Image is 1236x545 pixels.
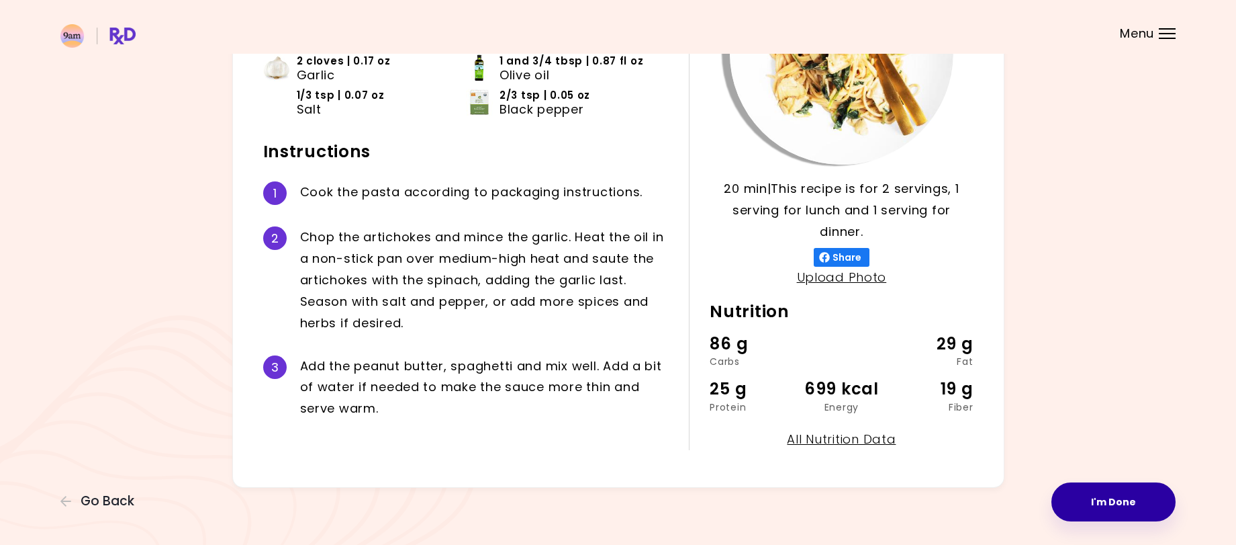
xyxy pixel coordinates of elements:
div: Energy [798,403,886,412]
span: Olive oil [500,68,549,83]
span: 2/3 tsp | 0.05 oz [500,88,590,103]
div: C o o k t h e p a s t a a c c o r d i n g t o p a c k a g i n g i n s t r u c t i o n s . [300,181,669,205]
div: 25 g [710,376,798,402]
div: Protein [710,403,798,412]
span: Salt [297,102,322,117]
h2: Nutrition [710,301,973,323]
a: Upload Photo [797,269,887,286]
img: RxDiet [60,24,136,48]
div: 2 [263,226,287,250]
span: 1/3 tsp | 0.07 oz [297,88,385,103]
h2: Instructions [263,141,669,163]
div: Fiber [886,403,973,412]
div: Fat [886,357,973,366]
div: Carbs [710,357,798,366]
div: 699 kcal [798,376,886,402]
a: All Nutrition Data [787,431,896,448]
span: 1 and 3/4 tbsp | 0.87 fl oz [500,54,643,69]
div: 86 g [710,331,798,357]
span: Share [830,252,864,263]
button: Go Back [60,494,141,509]
div: 29 g [886,331,973,357]
span: 2 cloves | 0.17 oz [297,54,391,69]
span: Menu [1120,28,1154,40]
button: I'm Done [1051,483,1176,521]
span: Garlic [297,68,335,83]
div: C h o p t h e a r t i c h o k e s a n d m i n c e t h e g a r l i c . H e a t t h e o i l i n a n... [300,226,669,333]
button: Share [814,248,869,267]
div: 3 [263,355,287,379]
div: 19 g [886,376,973,402]
span: Black pepper [500,102,584,117]
div: A d d t h e p e a n u t b u t t e r , s p a g h e t t i a n d m i x w e l l . A d d a b i t o f w... [300,355,669,420]
p: 20 min | This recipe is for 2 servings, 1 serving for lunch and 1 serving for dinner. [710,178,973,243]
span: Go Back [81,494,134,509]
div: 1 [263,181,287,205]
